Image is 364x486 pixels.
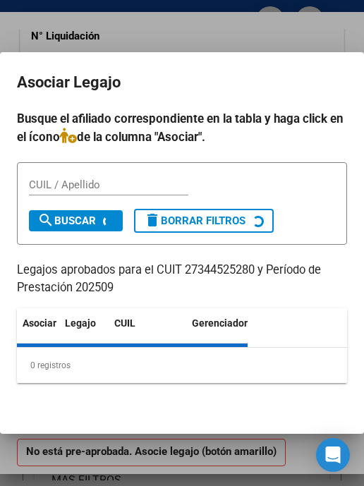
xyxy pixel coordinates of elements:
datatable-header-cell: Asociar [17,308,59,355]
datatable-header-cell: Legajo [59,308,109,355]
mat-icon: search [37,212,54,229]
h4: Busque el afiliado correspondiente en la tabla y haga click en el ícono de la columna "Asociar". [17,110,347,147]
h2: Asociar Legajo [17,69,347,96]
span: Asociar [23,317,56,329]
span: Buscar [37,214,96,227]
span: Borrar Filtros [144,214,245,227]
button: Borrar Filtros [134,209,274,233]
p: Legajos aprobados para el CUIT 27344525280 y Período de Prestación 202509 [17,262,347,297]
datatable-header-cell: Gerenciador [186,308,313,355]
datatable-header-cell: CUIL [109,308,186,355]
mat-icon: delete [144,212,161,229]
div: Open Intercom Messenger [316,438,350,472]
span: Gerenciador [192,317,248,329]
span: Legajo [65,317,96,329]
span: CUIL [114,317,135,329]
button: Buscar [29,210,123,231]
div: 0 registros [17,348,347,383]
